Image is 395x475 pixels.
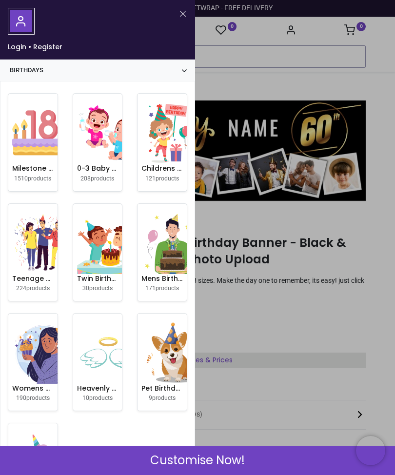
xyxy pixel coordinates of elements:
a: Teenage Birthday 224products [8,204,58,301]
span: • [28,42,31,52]
h6: Womens Birthday [12,384,54,394]
span: 1510 [14,175,28,182]
small: products [14,175,51,182]
h6: Heavenly Birthday [77,384,118,394]
small: products [82,285,113,292]
iframe: Brevo live chat [356,436,385,465]
span: 30 [82,285,89,292]
span: 10 [82,395,89,401]
img: image [12,212,75,274]
span: 121 [145,175,156,182]
small: products [145,285,179,292]
img: image [12,321,75,384]
img: image [141,212,204,274]
img: image [77,101,139,164]
span: Birthdays [10,66,43,74]
img: image [141,321,204,384]
h6: Twin Birthday [77,274,118,284]
small: products [80,175,114,182]
small: products [16,285,50,292]
a: Milestone Birthday 1510products [8,94,58,191]
img: image [12,101,75,164]
h6: Childrens Birthday [141,164,183,174]
a: Twin Birthday 30products [73,204,122,301]
img: image [77,321,139,384]
a: Pet Birthday 9products [138,314,187,411]
small: products [16,395,50,401]
h6: 0-3 Baby & Toddler Birthday [77,164,118,174]
h6: Teenage Birthday [12,274,54,284]
span: 190 [16,395,26,401]
span: Customise Now! [150,452,245,469]
img: image [141,101,204,164]
span: 224 [16,285,26,292]
small: products [82,395,113,401]
a: Womens Birthday 190products [8,314,58,411]
a: Mens Birthday 171products [138,204,187,301]
a: 0-3 Baby & Toddler Birthday 208products [73,94,122,191]
img: image [77,212,139,274]
span: 208 [80,175,91,182]
h6: Pet Birthday [141,384,183,394]
small: products [145,175,179,182]
small: products [149,395,176,401]
span: 9 [149,395,152,401]
span: 171 [145,285,156,292]
a: Heavenly Birthday 10products [73,314,122,411]
button: Close [178,8,187,20]
h6: Milestone Birthday [12,164,54,174]
a: Childrens Birthday 121products [138,94,187,191]
a: Login•Register [8,42,62,52]
h6: Mens Birthday [141,274,183,284]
